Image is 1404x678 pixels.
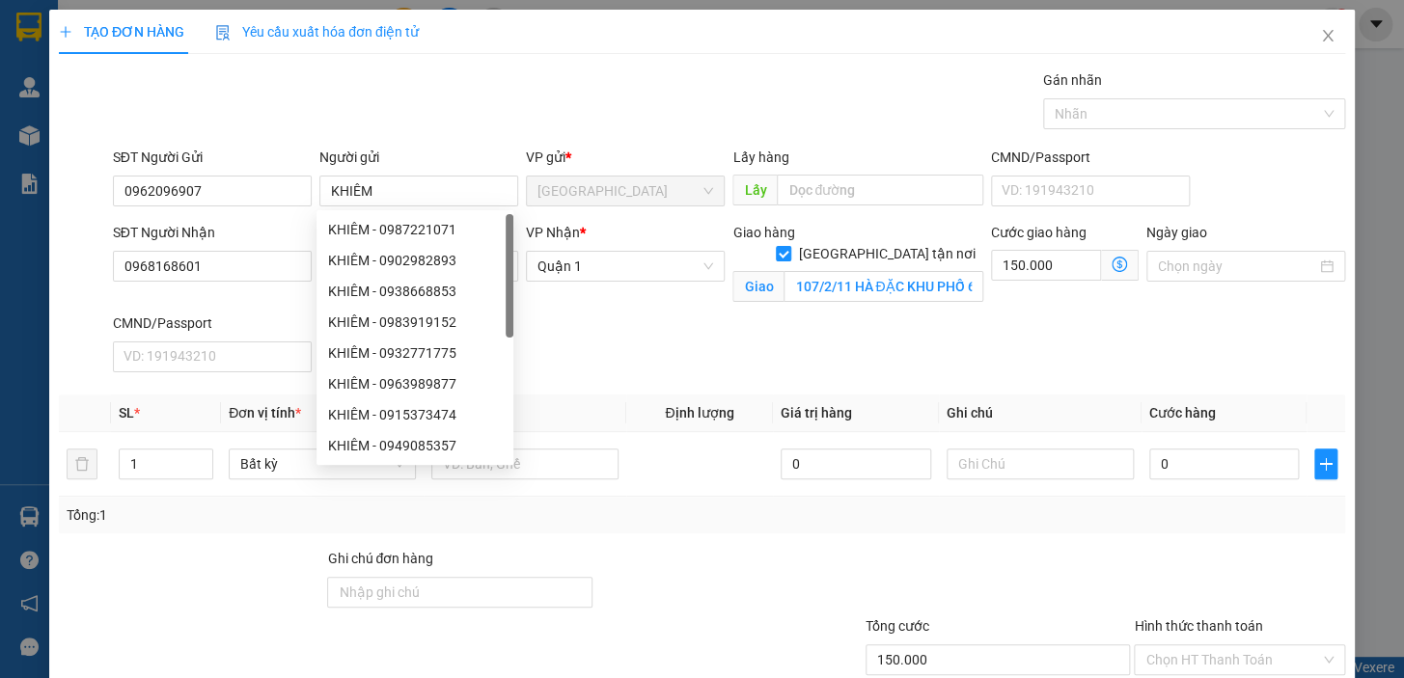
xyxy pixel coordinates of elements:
span: close [1320,28,1335,43]
div: CMND/Passport [991,147,1190,168]
span: Cước hàng [1149,405,1216,420]
span: plus [1315,456,1336,472]
b: [DOMAIN_NAME] [162,73,265,89]
span: [GEOGRAPHIC_DATA] tận nơi [791,243,983,264]
span: Tổng cước [866,618,929,634]
span: Định lượng [665,405,733,420]
span: SL [119,405,134,420]
div: KHIÊM - 0915373474 [317,399,513,430]
button: Close [1301,10,1355,64]
input: Cước giao hàng [991,250,1101,281]
b: Gửi khách hàng [119,28,191,119]
span: Ninh Hòa [537,176,713,205]
div: KHIÊM - 0938668853 [328,281,502,302]
span: Bất kỳ [240,449,404,478]
span: Giao hàng [732,225,794,240]
input: Giao tận nơi [784,271,983,302]
label: Gán nhãn [1043,72,1102,88]
label: Cước giao hàng [991,225,1087,240]
div: KHIÊM - 0987221071 [317,214,513,245]
span: dollar-circle [1112,257,1127,272]
span: TẠO ĐƠN HÀNG [59,24,184,40]
label: Ngày giao [1146,225,1207,240]
span: Lấy hàng [732,149,788,165]
span: VP Nhận [526,225,580,240]
input: Dọc đường [777,175,983,205]
b: Phương Nam Express [24,124,106,249]
input: 0 [781,448,931,479]
th: Ghi chú [939,394,1142,432]
button: delete [67,448,97,479]
span: Đơn vị tính [229,405,301,420]
input: Ghi chú đơn hàng [327,577,592,608]
label: Ghi chú đơn hàng [327,551,433,566]
div: Người gửi [319,147,518,168]
span: plus [59,25,72,39]
div: VP gửi [526,147,725,168]
div: KHIÊM - 0949085357 [317,430,513,461]
input: VD: Bàn, Ghế [431,448,619,479]
div: KHIÊM - 0987221071 [328,219,502,240]
div: Tổng: 1 [67,504,543,526]
span: Giá trị hàng [781,405,852,420]
div: KHIÊM - 0938668853 [317,276,513,307]
span: Yêu cầu xuất hóa đơn điện tử [215,24,419,40]
label: Hình thức thanh toán [1134,618,1262,634]
img: icon [215,25,231,41]
div: SĐT Người Nhận [113,222,312,243]
div: KHIÊM - 0983919152 [328,312,502,333]
span: Giao [732,271,784,302]
div: KHIÊM - 0932771775 [328,342,502,364]
div: KHIÊM - 0902982893 [317,245,513,276]
div: KHIÊM - 0983919152 [317,307,513,338]
span: Lấy [732,175,777,205]
input: Ghi Chú [947,448,1134,479]
button: plus [1314,448,1337,479]
img: logo.jpg [209,24,256,70]
span: Quận 1 [537,252,713,281]
div: KHIÊM - 0949085357 [328,435,502,456]
div: KHIÊM - 0915373474 [328,404,502,425]
div: KHIÊM - 0963989877 [317,368,513,399]
div: KHIÊM - 0963989877 [328,373,502,394]
div: SĐT Người Gửi [113,147,312,168]
div: KHIÊM - 0902982893 [328,250,502,271]
input: Ngày giao [1158,256,1316,277]
div: KHIÊM - 0932771775 [317,338,513,368]
div: CMND/Passport [113,312,312,334]
li: (c) 2017 [162,92,265,116]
